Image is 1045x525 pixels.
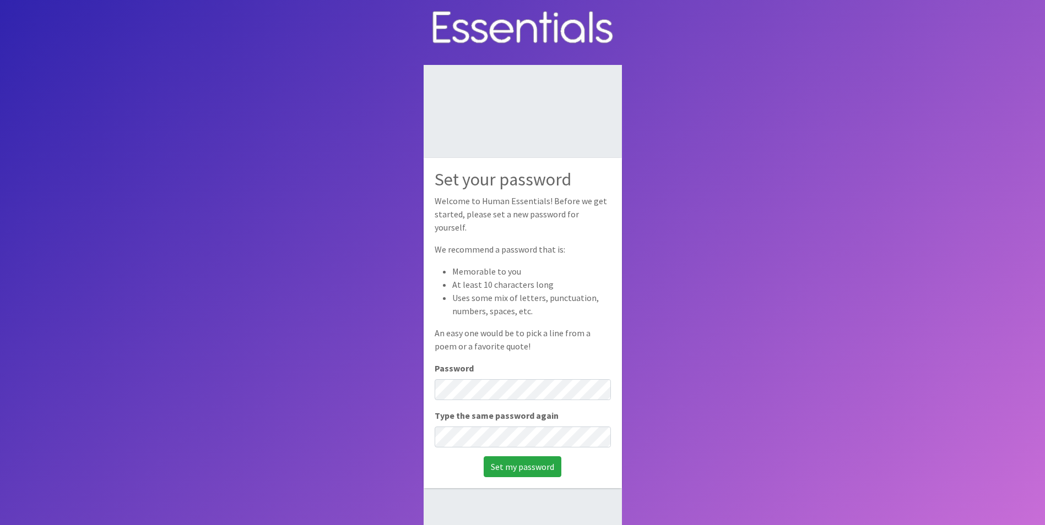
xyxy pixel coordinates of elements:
li: Memorable to you [452,265,611,278]
label: Password [435,362,474,375]
li: Uses some mix of letters, punctuation, numbers, spaces, etc. [452,291,611,318]
p: Welcome to Human Essentials! Before we get started, please set a new password for yourself. [435,194,611,234]
label: Type the same password again [435,409,559,422]
p: An easy one would be to pick a line from a poem or a favorite quote! [435,326,611,353]
input: Set my password [484,456,561,477]
h2: Set your password [435,169,611,190]
p: We recommend a password that is: [435,243,611,256]
li: At least 10 characters long [452,278,611,291]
